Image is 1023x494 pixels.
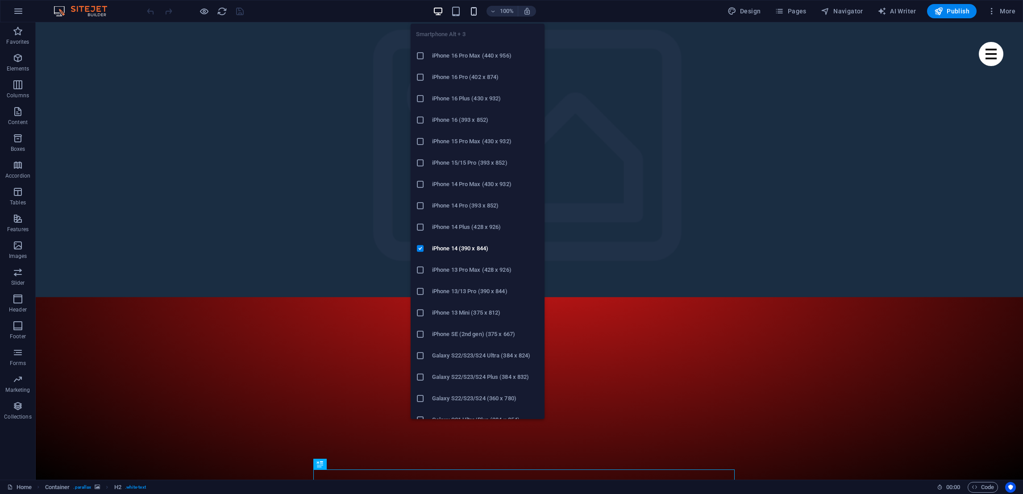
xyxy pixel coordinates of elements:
[946,482,960,493] span: 00 00
[45,482,70,493] span: Click to select. Double-click to edit
[10,199,26,206] p: Tables
[432,93,539,104] h6: iPhone 16 Plus (430 x 932)
[73,482,91,493] span: . parallax
[95,485,100,490] i: This element contains a background
[432,243,539,254] h6: iPhone 14 (390 x 844)
[432,50,539,61] h6: iPhone 16 Pro Max (440 x 956)
[10,333,26,340] p: Footer
[217,6,227,17] i: Reload page
[114,482,121,493] span: Click to select. Double-click to edit
[4,413,31,420] p: Collections
[10,360,26,367] p: Forms
[432,372,539,382] h6: Galaxy S22/S23/S24 Plus (384 x 832)
[5,172,30,179] p: Accordion
[934,7,969,16] span: Publish
[432,222,539,232] h6: iPhone 14 Plus (428 x 926)
[6,38,29,46] p: Favorites
[11,145,25,153] p: Boxes
[771,4,810,18] button: Pages
[968,482,998,493] button: Code
[432,72,539,83] h6: iPhone 16 Pro (402 x 874)
[523,7,531,15] i: On resize automatically adjust zoom level to fit chosen device.
[432,265,539,275] h6: iPhone 13 Pro Max (428 x 926)
[7,482,32,493] a: Click to cancel selection. Double-click to open Pages
[724,4,765,18] div: Design (Ctrl+Alt+Y)
[432,179,539,190] h6: iPhone 14 Pro Max (430 x 932)
[432,158,539,168] h6: iPhone 15/15 Pro (393 x 852)
[432,329,539,340] h6: iPhone SE (2nd gen) (375 x 667)
[500,6,514,17] h6: 100%
[125,482,146,493] span: . white-text
[728,7,761,16] span: Design
[432,307,539,318] h6: iPhone 13 Mini (375 x 812)
[11,279,25,286] p: Slider
[877,7,916,16] span: AI Writer
[432,136,539,147] h6: iPhone 15 Pro Max (430 x 932)
[775,7,806,16] span: Pages
[821,7,863,16] span: Navigator
[51,6,118,17] img: Editor Logo
[972,482,994,493] span: Code
[952,484,954,490] span: :
[432,415,539,425] h6: Galaxy S21 Ultra/Plus (384 x 854)
[724,4,765,18] button: Design
[984,4,1019,18] button: More
[199,6,209,17] button: Click here to leave preview mode and continue editing
[432,350,539,361] h6: Galaxy S22/S23/S24 Ultra (384 x 824)
[874,4,920,18] button: AI Writer
[432,115,539,125] h6: iPhone 16 (393 x 852)
[432,286,539,297] h6: iPhone 13/13 Pro (390 x 844)
[7,226,29,233] p: Features
[487,6,518,17] button: 100%
[937,482,961,493] h6: Session time
[216,6,227,17] button: reload
[7,92,29,99] p: Columns
[817,4,867,18] button: Navigator
[1005,482,1016,493] button: Usercentrics
[45,482,146,493] nav: breadcrumb
[5,386,30,394] p: Marketing
[432,393,539,404] h6: Galaxy S22/S23/S24 (360 x 780)
[927,4,977,18] button: Publish
[8,119,28,126] p: Content
[9,253,27,260] p: Images
[987,7,1015,16] span: More
[432,200,539,211] h6: iPhone 14 Pro (393 x 852)
[7,65,29,72] p: Elements
[9,306,27,313] p: Header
